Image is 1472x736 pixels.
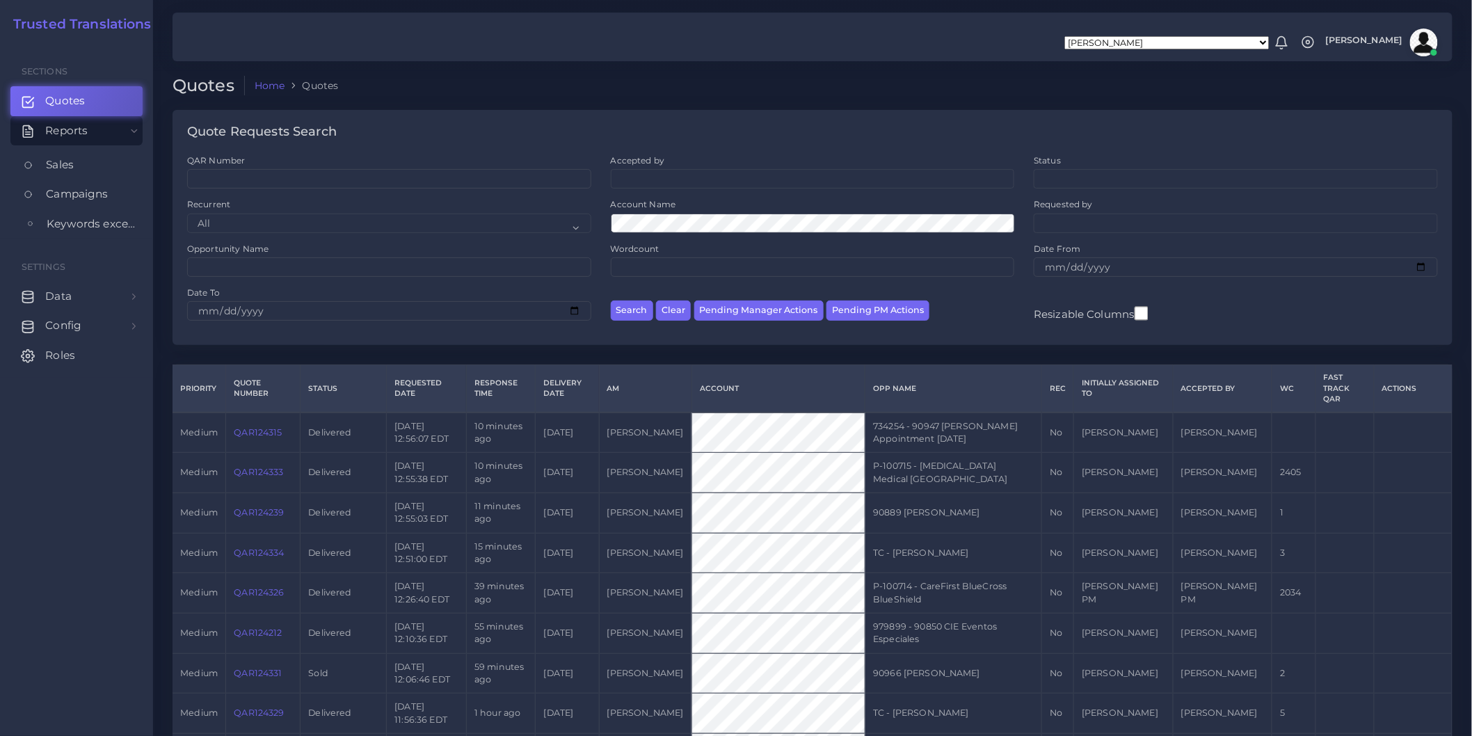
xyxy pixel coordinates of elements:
th: Status [301,365,387,413]
td: Delivered [301,533,387,573]
td: [PERSON_NAME] [1173,653,1272,694]
label: Status [1034,154,1061,166]
td: 10 minutes ago [466,453,536,493]
span: [PERSON_NAME] [1326,36,1402,45]
th: Actions [1374,365,1452,413]
td: [DATE] 12:10:36 EDT [387,613,467,653]
th: WC [1272,365,1315,413]
li: Quotes [285,79,338,93]
button: Pending PM Actions [826,301,929,321]
td: No [1041,453,1073,493]
a: Config [10,311,143,340]
td: [DATE] 12:55:03 EDT [387,493,467,533]
label: Date To [187,287,220,298]
td: [DATE] [536,413,599,453]
label: Recurrent [187,198,230,210]
span: medium [180,467,218,477]
td: [DATE] [536,453,599,493]
td: 55 minutes ago [466,613,536,653]
td: 90889 [PERSON_NAME] [865,493,1042,533]
a: QAR124329 [234,707,284,718]
td: [PERSON_NAME] [1074,493,1174,533]
td: [PERSON_NAME] [599,493,691,533]
td: [PERSON_NAME] [1074,533,1174,573]
span: Settings [22,262,65,272]
td: [DATE] 12:26:40 EDT [387,573,467,614]
span: medium [180,427,218,438]
a: Data [10,282,143,311]
td: 734254 - 90947 [PERSON_NAME] Appointment [DATE] [865,413,1042,453]
span: Reports [45,123,88,138]
span: medium [180,668,218,678]
td: 11 minutes ago [466,493,536,533]
span: Data [45,289,72,304]
td: [PERSON_NAME] [1173,613,1272,653]
td: [PERSON_NAME] PM [1173,573,1272,614]
td: 39 minutes ago [466,573,536,614]
input: Resizable Columns [1135,305,1149,322]
td: No [1041,653,1073,694]
a: [PERSON_NAME]avatar [1319,29,1443,56]
td: P-100714 - CareFirst BlueCross BlueShield [865,573,1042,614]
td: 1 [1272,493,1315,533]
td: [PERSON_NAME] [1074,413,1174,453]
td: TC - [PERSON_NAME] [865,694,1042,734]
td: [DATE] [536,694,599,734]
td: No [1041,613,1073,653]
td: [PERSON_NAME] [599,613,691,653]
td: 10 minutes ago [466,413,536,453]
td: [PERSON_NAME] [1173,694,1272,734]
a: Home [255,79,285,93]
td: No [1041,413,1073,453]
td: No [1041,533,1073,573]
h2: Quotes [173,76,245,96]
td: [PERSON_NAME] [599,533,691,573]
th: Delivery Date [536,365,599,413]
h4: Quote Requests Search [187,125,337,140]
td: 1 hour ago [466,694,536,734]
span: medium [180,587,218,598]
td: [PERSON_NAME] [1173,493,1272,533]
th: Fast Track QAR [1315,365,1374,413]
td: No [1041,493,1073,533]
td: Delivered [301,493,387,533]
td: [DATE] [536,573,599,614]
a: QAR124212 [234,627,282,638]
td: No [1041,694,1073,734]
td: Delivered [301,613,387,653]
td: [DATE] 12:56:07 EDT [387,413,467,453]
td: [PERSON_NAME] [599,453,691,493]
td: [DATE] 11:56:36 EDT [387,694,467,734]
label: Opportunity Name [187,243,269,255]
a: Campaigns [10,179,143,209]
label: Requested by [1034,198,1093,210]
a: Quotes [10,86,143,115]
span: Config [45,318,81,333]
td: Delivered [301,453,387,493]
td: [PERSON_NAME] [1074,613,1174,653]
a: QAR124331 [234,668,282,678]
td: [PERSON_NAME] [1173,413,1272,453]
span: medium [180,507,218,518]
td: [DATE] 12:06:46 EDT [387,653,467,694]
a: QAR124239 [234,507,284,518]
td: Delivered [301,413,387,453]
td: 59 minutes ago [466,653,536,694]
td: [DATE] 12:55:38 EDT [387,453,467,493]
span: medium [180,627,218,638]
td: Delivered [301,573,387,614]
th: AM [599,365,691,413]
span: Campaigns [46,186,108,202]
h2: Trusted Translations [3,17,152,33]
td: [DATE] 12:51:00 EDT [387,533,467,573]
th: Opp Name [865,365,1042,413]
td: [DATE] [536,533,599,573]
td: [PERSON_NAME] [1173,533,1272,573]
button: Pending Manager Actions [694,301,824,321]
td: Delivered [301,694,387,734]
a: Roles [10,341,143,370]
td: Sold [301,653,387,694]
label: Wordcount [611,243,659,255]
a: Sales [10,150,143,179]
td: 15 minutes ago [466,533,536,573]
